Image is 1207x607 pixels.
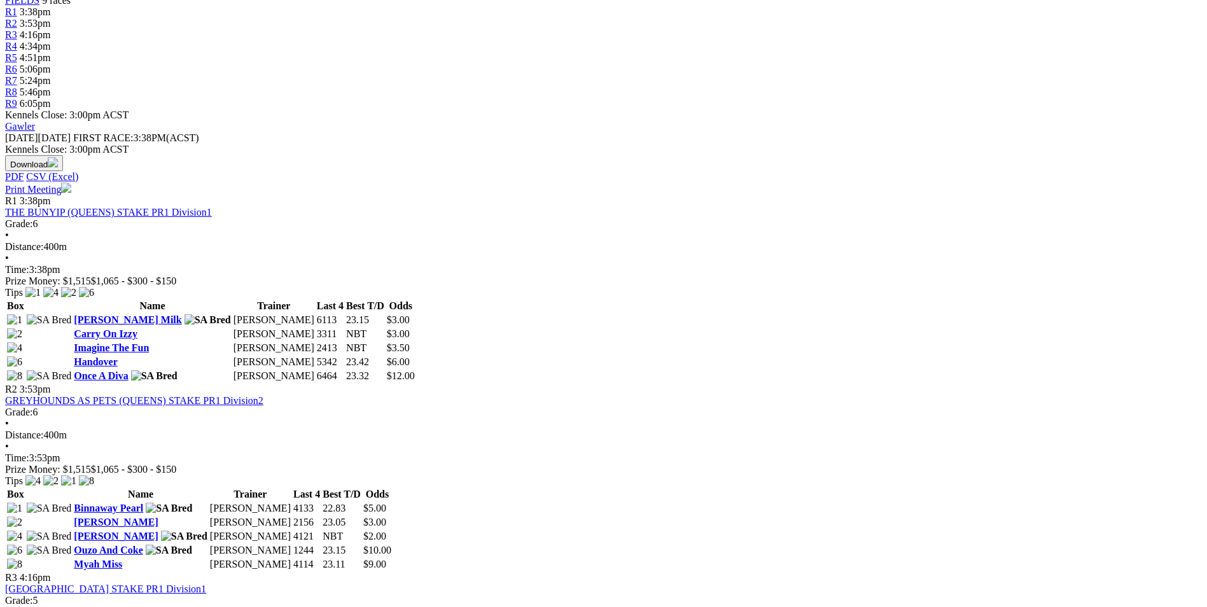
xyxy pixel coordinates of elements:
span: $6.00 [387,356,410,367]
th: Odds [363,488,392,501]
a: [GEOGRAPHIC_DATA] STAKE PR1 Division1 [5,583,206,594]
td: [PERSON_NAME] [209,516,291,529]
a: CSV (Excel) [26,171,78,182]
td: [PERSON_NAME] [233,314,315,326]
td: 22.83 [322,502,361,515]
img: SA Bred [131,370,178,382]
a: R6 [5,64,17,74]
div: Prize Money: $1,515 [5,276,1202,287]
td: [PERSON_NAME] [209,502,291,515]
span: 6:05pm [20,98,51,109]
a: Myah Miss [74,559,122,569]
a: Gawler [5,121,35,132]
a: R9 [5,98,17,109]
img: 8 [7,559,22,570]
span: $3.00 [387,314,410,325]
td: 6464 [316,370,344,382]
th: Best T/D [322,488,361,501]
span: 3:53pm [20,384,51,394]
img: 2 [43,475,59,487]
span: • [5,253,9,263]
a: R1 [5,6,17,17]
span: 3:53pm [20,18,51,29]
img: 8 [7,370,22,382]
a: R5 [5,52,17,63]
td: 23.05 [322,516,361,529]
th: Name [73,300,231,312]
span: 5:06pm [20,64,51,74]
img: SA Bred [185,314,231,326]
img: SA Bred [161,531,207,542]
span: Box [7,300,24,311]
span: Distance: [5,429,43,440]
td: [PERSON_NAME] [209,558,291,571]
a: R4 [5,41,17,52]
img: SA Bred [27,314,72,326]
td: 4114 [293,558,321,571]
div: 6 [5,407,1202,418]
span: $10.00 [363,545,391,555]
img: 1 [61,475,76,487]
th: Odds [386,300,415,312]
a: [PERSON_NAME] [74,517,158,527]
th: Trainer [209,488,291,501]
img: 6 [7,356,22,368]
span: • [5,230,9,241]
th: Best T/D [345,300,385,312]
td: 3311 [316,328,344,340]
span: Grade: [5,218,33,229]
span: $12.00 [387,370,415,381]
span: [DATE] [5,132,38,143]
td: [PERSON_NAME] [233,342,315,354]
td: 23.11 [322,558,361,571]
a: Imagine The Fun [74,342,149,353]
td: 23.42 [345,356,385,368]
span: Grade: [5,595,33,606]
span: 3:38pm [20,6,51,17]
img: 4 [25,475,41,487]
span: Distance: [5,241,43,252]
td: NBT [345,342,385,354]
span: 4:51pm [20,52,51,63]
span: • [5,441,9,452]
a: [PERSON_NAME] Milk [74,314,181,325]
a: PDF [5,171,24,182]
span: Tips [5,287,23,298]
img: 1 [7,503,22,514]
span: $1,065 - $300 - $150 [91,464,177,475]
img: 4 [43,287,59,298]
div: 400m [5,429,1202,441]
a: Print Meeting [5,184,71,195]
td: 4133 [293,502,321,515]
span: Time: [5,452,29,463]
img: 1 [7,314,22,326]
span: R3 [5,572,17,583]
img: 6 [7,545,22,556]
div: 3:53pm [5,452,1202,464]
td: 4121 [293,530,321,543]
a: R8 [5,87,17,97]
span: R2 [5,384,17,394]
span: R3 [5,29,17,40]
img: download.svg [48,157,58,167]
th: Name [73,488,208,501]
img: 6 [79,287,94,298]
span: Box [7,489,24,499]
a: [PERSON_NAME] [74,531,158,541]
a: Once A Diva [74,370,128,381]
td: 23.15 [345,314,385,326]
span: • [5,418,9,429]
td: [PERSON_NAME] [233,328,315,340]
div: 3:38pm [5,264,1202,276]
span: 3:38PM(ACST) [73,132,199,143]
td: 1244 [293,544,321,557]
a: GREYHOUNDS AS PETS (QUEENS) STAKE PR1 Division2 [5,395,263,406]
span: $3.00 [363,517,386,527]
span: R7 [5,75,17,86]
span: $1,065 - $300 - $150 [91,276,177,286]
